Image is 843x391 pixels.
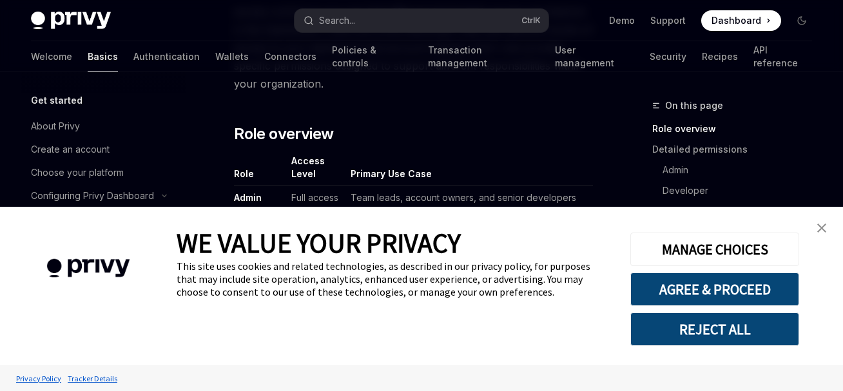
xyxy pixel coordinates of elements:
button: REJECT ALL [630,312,799,346]
div: This site uses cookies and related technologies, as described in our privacy policy, for purposes... [177,260,611,298]
span: WE VALUE YOUR PRIVACY [177,226,461,260]
a: User management [555,41,634,72]
td: Team leads, account owners, and senior developers who need complete control [345,186,593,223]
img: close banner [817,224,826,233]
a: Transaction management [428,41,539,72]
a: Authentication [133,41,200,72]
a: Create an account [21,138,186,161]
span: On this page [665,98,723,113]
div: Search... [319,13,355,28]
button: Open search [295,9,548,32]
img: dark logo [31,12,111,30]
span: Ctrl K [521,15,541,26]
a: Viewer [652,201,822,222]
a: Connectors [264,41,316,72]
div: Choose your platform [31,165,124,180]
a: Role overview [652,119,822,139]
button: Toggle dark mode [791,10,812,31]
a: Demo [609,14,635,27]
th: Primary Use Case [345,155,593,186]
button: MANAGE CHOICES [630,233,799,266]
a: Support [650,14,686,27]
a: Dashboard [701,10,781,31]
a: close banner [809,215,835,241]
a: Recipes [702,41,738,72]
a: Welcome [31,41,72,72]
a: Detailed permissions [652,139,822,160]
button: Toggle Configuring Privy Dashboard section [21,184,186,207]
a: About Privy [21,115,186,138]
a: Privacy Policy [13,367,64,390]
a: Developer [652,180,822,201]
button: AGREE & PROCEED [630,272,799,306]
a: Policies & controls [332,41,412,72]
img: company logo [19,240,157,296]
a: API reference [753,41,812,72]
a: Basics [88,41,118,72]
span: Role overview [234,124,333,144]
a: Security [650,41,686,72]
th: Access Level [286,155,345,186]
a: Wallets [215,41,249,72]
strong: Admin [234,192,262,203]
h5: Get started [31,93,82,108]
a: Tracker Details [64,367,121,390]
a: Admin [652,160,822,180]
span: Dashboard [712,14,761,27]
th: Role [234,155,286,186]
div: About Privy [31,119,80,134]
a: Choose your platform [21,161,186,184]
div: Create an account [31,142,110,157]
td: Full access [286,186,345,223]
div: Configuring Privy Dashboard [31,188,154,204]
